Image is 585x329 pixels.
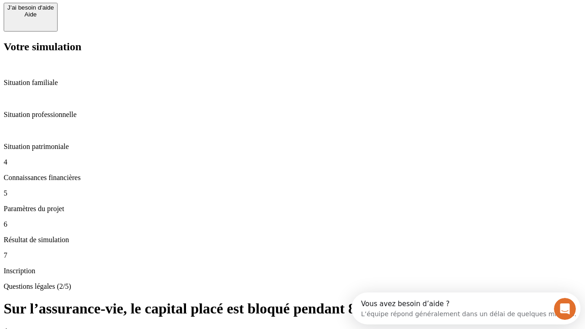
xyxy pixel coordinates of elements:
iframe: Intercom live chat [554,298,576,320]
p: 5 [4,189,581,197]
div: J’ai besoin d'aide [7,4,54,11]
p: Connaissances financières [4,174,581,182]
p: Situation professionnelle [4,111,581,119]
p: Inscription [4,267,581,275]
div: Ouvrir le Messenger Intercom [4,4,252,29]
h1: Sur l’assurance-vie, le capital placé est bloqué pendant 8 ans ? [4,300,581,317]
h2: Votre simulation [4,41,581,53]
p: 7 [4,251,581,260]
p: Questions légales (2/5) [4,282,581,291]
p: Situation patrimoniale [4,143,581,151]
p: Paramètres du projet [4,205,581,213]
iframe: Intercom live chat discovery launcher [351,292,580,324]
div: Aide [7,11,54,18]
p: Résultat de simulation [4,236,581,244]
div: Vous avez besoin d’aide ? [10,8,225,15]
p: 4 [4,158,581,166]
button: J’ai besoin d'aideAide [4,3,58,32]
div: L’équipe répond généralement dans un délai de quelques minutes. [10,15,225,25]
p: 6 [4,220,581,228]
p: Situation familiale [4,79,581,87]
